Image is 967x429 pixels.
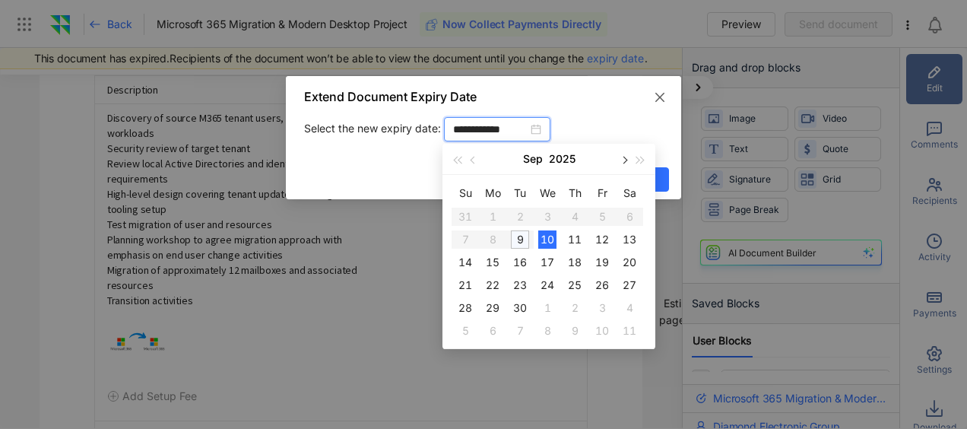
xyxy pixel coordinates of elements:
td: 2025-09-15 [479,251,506,274]
div: 1 [538,299,556,317]
td: 2025-10-03 [588,297,616,319]
button: Close [639,76,681,119]
button: 2025 [549,144,575,174]
div: 18 [566,253,584,272]
td: 2025-10-06 [479,319,506,342]
div: 15 [483,253,502,272]
div: 7 [511,322,529,340]
div: 10 [538,230,556,249]
th: Su [452,181,479,205]
td: 2025-09-14 [452,251,479,274]
td: 2025-09-17 [534,251,561,274]
td: 2025-09-11 [561,228,588,251]
div: 25 [566,276,584,294]
td: 2025-10-07 [506,319,534,342]
div: 6 [483,322,502,340]
button: Sep [523,144,543,174]
div: Extend Document Expiry Date [304,88,663,105]
th: Sa [616,181,643,205]
div: 10 [593,322,611,340]
td: 2025-09-12 [588,228,616,251]
div: 2 [566,299,584,317]
td: 2025-10-10 [588,319,616,342]
div: 21 [456,276,474,294]
div: 12 [593,230,611,249]
td: 2025-10-11 [616,319,643,342]
th: We [534,181,561,205]
div: 5 [456,322,474,340]
td: 2025-10-04 [616,297,643,319]
div: 22 [483,276,502,294]
td: 2025-10-05 [452,319,479,342]
td: 2025-09-30 [506,297,534,319]
td: 2025-09-27 [616,274,643,297]
div: 9 [566,322,584,340]
div: 27 [620,276,639,294]
div: 13 [620,230,639,249]
td: 2025-09-26 [588,274,616,297]
div: 11 [620,322,639,340]
div: 17 [538,253,556,272]
th: Tu [506,181,534,205]
td: 2025-09-22 [479,274,506,297]
div: 26 [593,276,611,294]
th: Fr [588,181,616,205]
td: 2025-09-19 [588,251,616,274]
td: 2025-10-08 [534,319,561,342]
div: 8 [538,322,556,340]
td: 2025-09-18 [561,251,588,274]
td: 2025-10-09 [561,319,588,342]
td: 2025-09-10 [534,228,561,251]
th: Mo [479,181,506,205]
td: 2025-10-02 [561,297,588,319]
div: 30 [511,299,529,317]
div: 11 [566,230,584,249]
span: close [654,91,666,103]
td: 2025-09-23 [506,274,534,297]
td: 2025-09-21 [452,274,479,297]
div: 14 [456,253,474,272]
div: 16 [511,253,529,272]
div: 24 [538,276,556,294]
td: 2025-09-25 [561,274,588,297]
td: 2025-09-16 [506,251,534,274]
div: 23 [511,276,529,294]
div: 4 [620,299,639,317]
div: 3 [593,299,611,317]
td: 2025-10-01 [534,297,561,319]
td: 2025-09-24 [534,274,561,297]
div: 19 [593,253,611,272]
div: 20 [620,253,639,272]
th: Th [561,181,588,205]
td: 2025-09-20 [616,251,643,274]
td: 2025-09-28 [452,297,479,319]
div: 29 [483,299,502,317]
div: Select the new expiry date: [286,117,681,160]
div: 28 [456,299,474,317]
td: 2025-09-29 [479,297,506,319]
td: 2025-09-13 [616,228,643,251]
